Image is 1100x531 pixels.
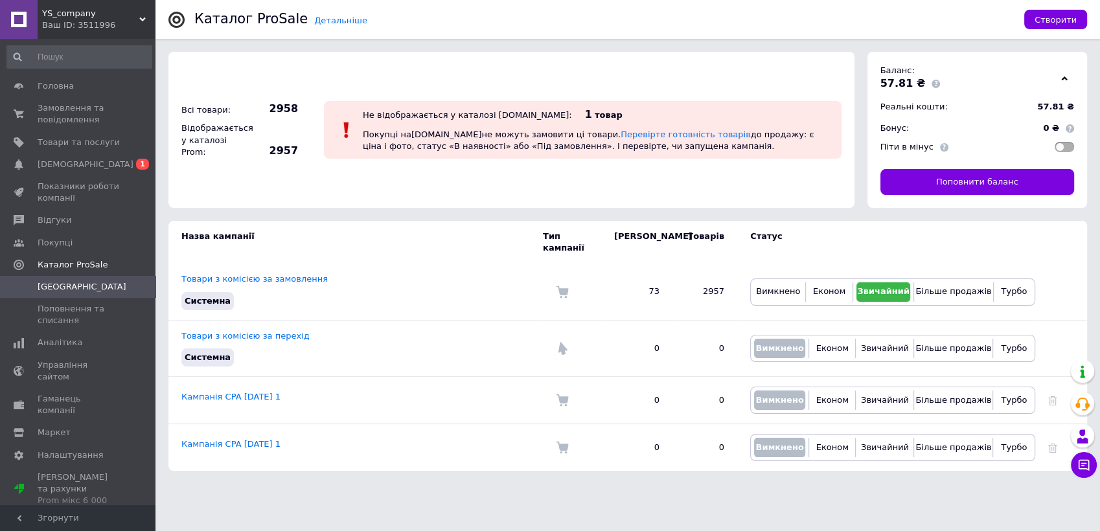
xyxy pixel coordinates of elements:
[880,142,934,152] span: Піти в мінус
[601,264,672,320] td: 73
[556,286,569,299] img: Комісія за замовлення
[556,342,569,355] img: Комісія за перехід
[38,393,120,416] span: Гаманець компанії
[363,110,572,120] div: Не відображається у каталозі [DOMAIN_NAME]:
[601,221,672,264] td: [PERSON_NAME]
[181,439,281,449] a: Кампанія CPA [DATE] 1
[880,123,910,133] span: Бонус:
[38,181,120,204] span: Показники роботи компанії
[601,424,672,471] td: 0
[253,102,298,116] span: 2958
[861,442,909,452] span: Звичайний
[181,274,328,284] a: Товари з комісією за замовлення
[737,221,1035,264] td: Статус
[859,438,910,457] button: Звичайний
[856,282,911,302] button: Звичайний
[672,424,737,471] td: 0
[1001,286,1027,296] span: Турбо
[181,392,281,401] a: Кампанія CPA [DATE] 1
[997,282,1031,302] button: Турбо
[816,442,849,452] span: Економ
[996,390,1031,410] button: Турбо
[1001,395,1027,405] span: Турбо
[194,12,308,26] div: Каталог ProSale
[917,390,989,410] button: Більше продажів
[363,130,814,151] span: Покупці на [DOMAIN_NAME] не можуть замовити ці товари. до продажу: є ціна і фото, статус «В наявн...
[880,169,1075,195] a: Поповнити баланс
[809,282,849,302] button: Економ
[178,119,249,161] div: Відображається у каталозі Prom:
[812,438,852,457] button: Економ
[756,286,800,296] span: Вимкнено
[857,286,910,296] span: Звичайний
[38,471,120,507] span: [PERSON_NAME] та рахунки
[816,343,849,353] span: Економ
[672,264,737,320] td: 2957
[136,159,149,170] span: 1
[1071,452,1097,478] button: Чат з покупцем
[861,343,909,353] span: Звичайний
[1001,442,1027,452] span: Турбо
[812,390,852,410] button: Економ
[38,214,71,226] span: Відгуки
[1048,395,1057,405] a: Видалити
[915,395,991,405] span: Більше продажів
[880,65,915,75] span: Баланс:
[556,394,569,407] img: Комісія за замовлення
[38,237,73,249] span: Покупці
[1037,102,1074,111] span: 57.81 ₴
[6,45,152,69] input: Пошук
[1001,343,1027,353] span: Турбо
[996,339,1031,358] button: Турбо
[917,438,989,457] button: Більше продажів
[38,359,120,383] span: Управління сайтом
[185,352,231,362] span: Системна
[754,390,805,410] button: Вимкнено
[38,281,126,293] span: [GEOGRAPHIC_DATA]
[816,395,849,405] span: Економ
[1035,15,1077,25] span: Створити
[314,16,367,25] a: Детальніше
[880,77,926,89] span: 57.81 ₴
[755,343,803,353] span: Вимкнено
[672,320,737,376] td: 0
[38,137,120,148] span: Товари та послуги
[917,282,989,302] button: Більше продажів
[936,176,1018,188] span: Поповнити баланс
[754,282,802,302] button: Вимкнено
[178,101,249,119] div: Всі товари:
[42,8,139,19] span: YS_company
[585,108,592,120] span: 1
[672,377,737,424] td: 0
[859,339,910,358] button: Звичайний
[181,331,310,341] a: Товари з комісією за перехід
[1043,124,1059,133] span: 0 ₴
[38,495,120,506] div: Prom мікс 6 000
[813,286,845,296] span: Економ
[1024,10,1087,29] button: Створити
[38,102,120,126] span: Замовлення та повідомлення
[861,395,909,405] span: Звичайний
[1048,442,1057,452] a: Видалити
[915,286,991,296] span: Більше продажів
[253,144,298,158] span: 2957
[755,442,803,452] span: Вимкнено
[915,442,991,452] span: Більше продажів
[812,339,852,358] button: Економ
[42,19,155,31] div: Ваш ID: 3511996
[38,449,104,461] span: Налаштування
[859,390,910,410] button: Звичайний
[672,221,737,264] td: Товарів
[38,337,82,348] span: Аналітика
[185,296,231,306] span: Системна
[621,130,751,139] a: Перевірте готовність товарів
[601,320,672,376] td: 0
[38,80,74,92] span: Головна
[996,438,1031,457] button: Турбо
[38,303,120,326] span: Поповнення та списання
[880,102,948,111] span: Реальні кошти:
[38,427,71,438] span: Маркет
[543,221,601,264] td: Тип кампанії
[917,339,989,358] button: Більше продажів
[754,438,805,457] button: Вимкнено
